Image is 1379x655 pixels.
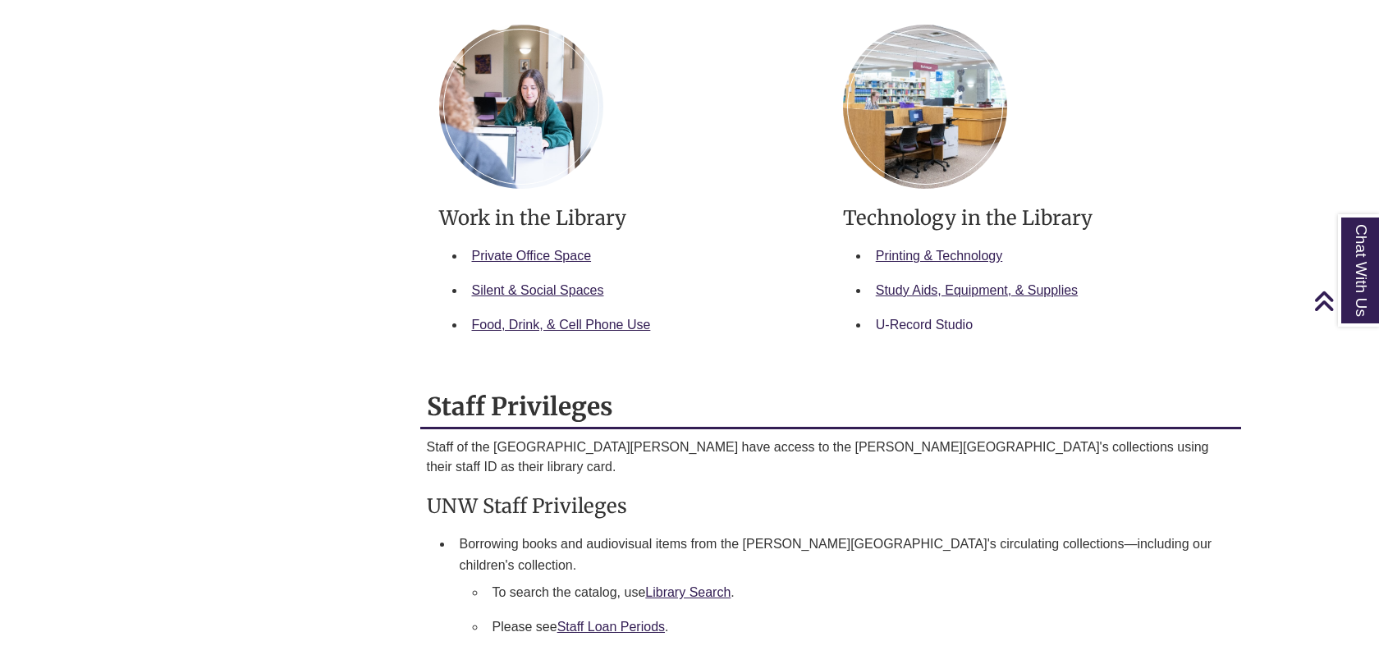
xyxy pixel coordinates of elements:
[439,205,818,231] h3: Work in the Library
[486,610,1229,644] li: Please see .
[1313,290,1375,312] a: Back to Top
[472,318,651,332] a: Food, Drink, & Cell Phone Use
[557,620,665,634] a: Staff Loan Periods
[427,437,1235,477] p: Staff of the [GEOGRAPHIC_DATA][PERSON_NAME] have access to the [PERSON_NAME][GEOGRAPHIC_DATA]'s c...
[420,386,1242,429] h2: Staff Privileges
[472,283,604,297] a: Silent & Social Spaces
[453,527,1235,650] li: Borrowing books and audiovisual items from the [PERSON_NAME][GEOGRAPHIC_DATA]'s circulating colle...
[876,249,1002,263] a: Printing & Technology
[486,575,1229,610] li: To search the catalog, use .
[472,249,592,263] a: Private Office Space
[843,205,1222,231] h3: Technology in the Library
[427,493,1235,519] h3: UNW Staff Privileges
[876,318,973,332] a: U-Record Studio
[876,283,1078,297] a: Study Aids, Equipment, & Supplies
[645,585,731,599] a: Library Search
